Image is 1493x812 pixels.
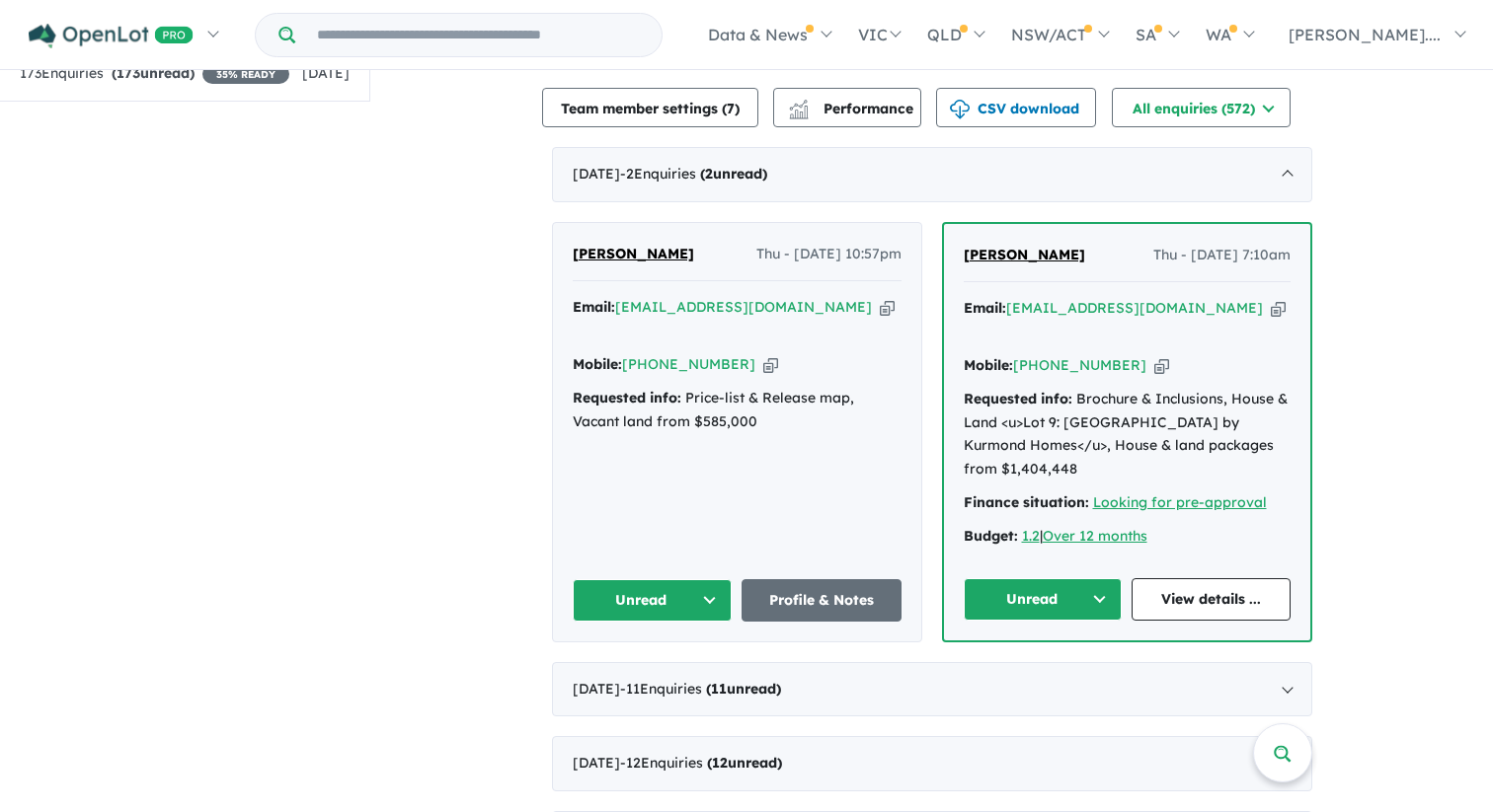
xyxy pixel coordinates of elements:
strong: Requested info: [964,390,1072,407]
strong: Finance situation: [964,493,1089,511]
a: [EMAIL_ADDRESS][DOMAIN_NAME] [1006,299,1263,317]
span: [DATE] [302,64,350,82]
input: Try estate name, suburb, builder or developer [299,14,658,56]
div: [DATE] [552,662,1312,717]
a: [EMAIL_ADDRESS][DOMAIN_NAME] [615,298,872,316]
span: 2 [705,165,713,183]
strong: Requested info: [573,389,681,406]
span: [PERSON_NAME] [573,245,694,262]
strong: ( unread) [707,754,782,772]
a: View details ... [1132,578,1291,621]
span: 11 [711,680,727,698]
strong: ( unread) [112,64,195,82]
strong: ( unread) [706,680,781,698]
strong: Email: [573,298,615,316]
a: [PERSON_NAME] [573,243,694,266]
div: [DATE] [552,147,1312,202]
div: Price-list & Release map, Vacant land from $585,000 [573,387,902,434]
strong: ( unread) [700,165,767,183]
a: [PHONE_NUMBER] [1013,356,1146,374]
button: Performance [773,88,921,127]
span: - 12 Enquir ies [620,754,782,772]
img: download icon [950,100,970,119]
a: Profile & Notes [742,579,902,622]
span: [PERSON_NAME].... [1289,25,1441,44]
button: Unread [573,579,733,622]
img: bar-chart.svg [789,106,809,118]
a: [PHONE_NUMBER] [622,355,755,373]
div: 173 Enquir ies [20,62,289,86]
div: | [964,525,1291,549]
span: 173 [117,64,140,82]
span: 7 [727,100,735,117]
img: Openlot PRO Logo White [29,24,194,48]
strong: Budget: [964,527,1018,545]
span: 12 [712,754,728,772]
img: line-chart.svg [789,100,807,111]
span: 35 % READY [202,64,289,84]
span: Thu - [DATE] 7:10am [1153,244,1291,267]
span: [PERSON_NAME] [964,246,1085,263]
a: Looking for pre-approval [1093,493,1267,511]
span: - 11 Enquir ies [620,680,781,698]
strong: Mobile: [964,356,1013,374]
a: [PERSON_NAME] [964,244,1085,267]
button: Copy [1271,298,1286,319]
button: Copy [763,354,778,375]
button: Copy [1154,355,1169,376]
div: [DATE] [552,736,1312,791]
strong: Mobile: [573,355,622,373]
span: - 2 Enquir ies [620,165,767,183]
button: CSV download [936,88,1096,127]
div: Brochure & Inclusions, House & Land <u>Lot 9: [GEOGRAPHIC_DATA] by Kurmond Homes</u>, House & lan... [964,388,1291,481]
button: All enquiries (572) [1112,88,1291,127]
span: Thu - [DATE] 10:57pm [756,243,902,266]
span: Performance [792,100,913,117]
button: Team member settings (7) [542,88,758,127]
strong: Email: [964,299,1006,317]
a: Over 12 months [1043,527,1147,545]
a: 1.2 [1022,527,1040,545]
button: Unread [964,578,1123,621]
button: Copy [880,297,895,318]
